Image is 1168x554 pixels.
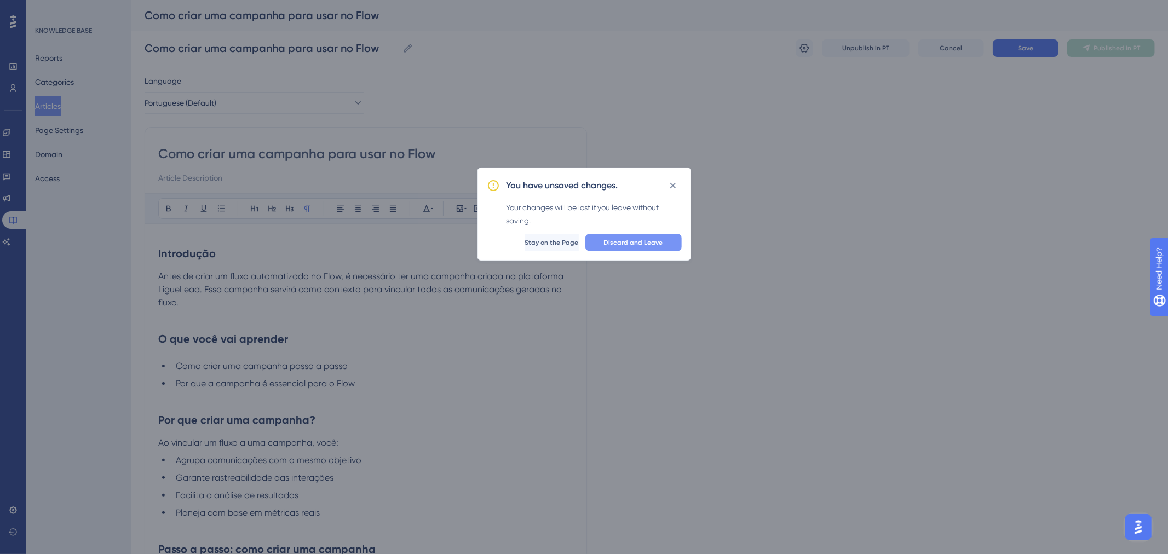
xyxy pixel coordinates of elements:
[507,201,682,227] div: Your changes will be lost if you leave without saving.
[525,238,579,247] span: Stay on the Page
[604,238,663,247] span: Discard and Leave
[507,179,618,192] h2: You have unsaved changes.
[1122,511,1155,544] iframe: UserGuiding AI Assistant Launcher
[26,3,68,16] span: Need Help?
